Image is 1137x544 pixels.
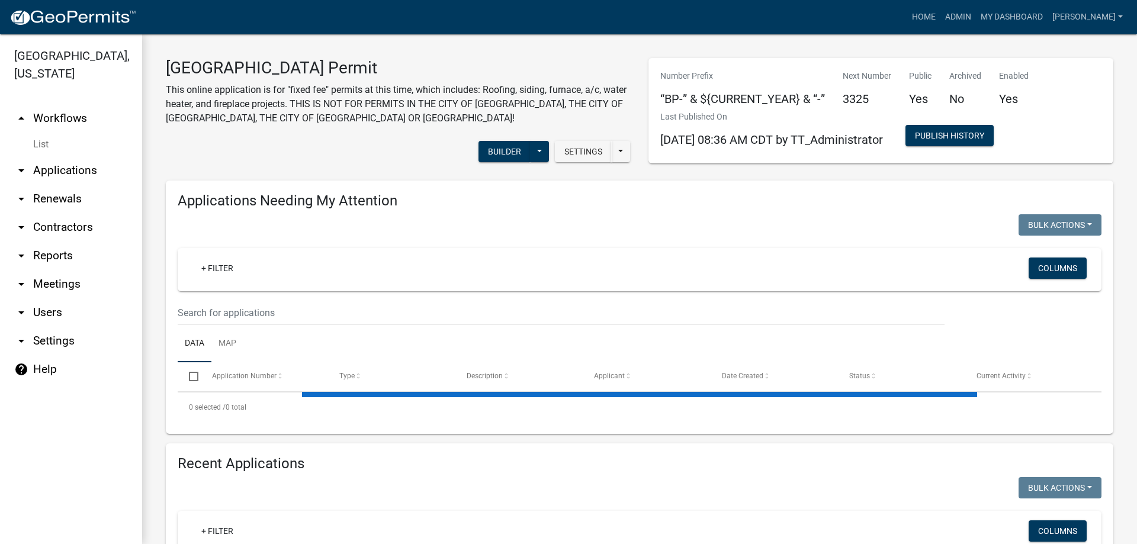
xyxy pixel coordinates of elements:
button: Publish History [905,125,994,146]
p: This online application is for "fixed fee" permits at this time, which includes: Roofing, siding,... [166,83,631,125]
div: 0 total [178,392,1101,422]
span: Application Number [212,372,277,380]
datatable-header-cell: Status [838,362,965,391]
a: Data [178,325,211,363]
h5: Yes [999,92,1029,106]
span: Status [849,372,870,380]
datatable-header-cell: Applicant [583,362,710,391]
a: Home [907,6,940,28]
h5: 3325 [843,92,891,106]
datatable-header-cell: Select [178,362,200,391]
a: My Dashboard [976,6,1048,28]
datatable-header-cell: Date Created [710,362,837,391]
button: Columns [1029,520,1087,542]
span: Type [339,372,355,380]
p: Public [909,70,932,82]
button: Bulk Actions [1019,477,1101,498]
button: Builder [478,141,531,162]
button: Bulk Actions [1019,214,1101,236]
h5: “BP-” & ${CURRENT_YEAR} & “-” [660,92,825,106]
h4: Applications Needing My Attention [178,192,1101,210]
i: arrow_drop_down [14,334,28,348]
datatable-header-cell: Description [455,362,583,391]
datatable-header-cell: Type [328,362,455,391]
datatable-header-cell: Application Number [200,362,327,391]
datatable-header-cell: Current Activity [965,362,1093,391]
wm-modal-confirm: Workflow Publish History [905,132,994,141]
i: arrow_drop_down [14,220,28,234]
i: arrow_drop_up [14,111,28,125]
a: Admin [940,6,976,28]
i: arrow_drop_down [14,277,28,291]
i: arrow_drop_down [14,192,28,206]
a: + Filter [192,257,243,279]
input: Search for applications [178,301,945,325]
h4: Recent Applications [178,455,1101,472]
span: Description [467,372,503,380]
h5: No [949,92,981,106]
p: Next Number [843,70,891,82]
span: Current Activity [977,372,1026,380]
i: arrow_drop_down [14,249,28,263]
p: Archived [949,70,981,82]
span: 0 selected / [189,403,226,411]
a: [PERSON_NAME] [1048,6,1128,28]
span: [DATE] 08:36 AM CDT by TT_Administrator [660,133,883,147]
h5: Yes [909,92,932,106]
h3: [GEOGRAPHIC_DATA] Permit [166,58,631,78]
a: + Filter [192,520,243,542]
span: Applicant [594,372,625,380]
button: Columns [1029,257,1087,279]
span: Date Created [722,372,763,380]
p: Last Published On [660,111,883,123]
p: Number Prefix [660,70,825,82]
i: arrow_drop_down [14,163,28,178]
i: help [14,362,28,376]
a: Map [211,325,243,363]
p: Enabled [999,70,1029,82]
i: arrow_drop_down [14,305,28,320]
button: Settings [555,141,612,162]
